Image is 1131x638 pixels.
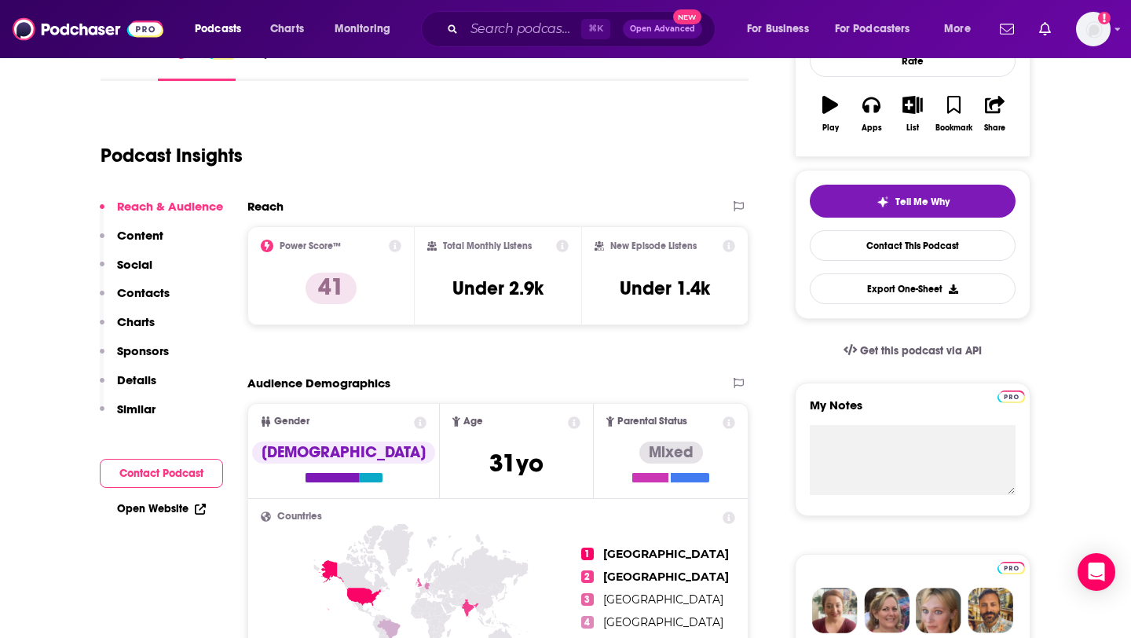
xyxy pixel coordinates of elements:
[603,570,729,584] span: [GEOGRAPHIC_DATA]
[916,588,961,633] img: Jules Profile
[864,588,910,633] img: Barbara Profile
[835,18,910,40] span: For Podcasters
[117,401,156,416] p: Similar
[630,25,695,33] span: Open Advanced
[1078,553,1115,591] div: Open Intercom Messenger
[463,416,483,427] span: Age
[620,277,710,300] h3: Under 1.4k
[100,314,155,343] button: Charts
[906,123,919,133] div: List
[997,562,1025,574] img: Podchaser Pro
[100,343,169,372] button: Sponsors
[944,18,971,40] span: More
[895,196,950,208] span: Tell Me Why
[975,86,1016,142] button: Share
[117,502,206,515] a: Open Website
[997,388,1025,403] a: Pro website
[117,372,156,387] p: Details
[247,376,390,390] h2: Audience Demographics
[1033,16,1057,42] a: Show notifications dropdown
[117,199,223,214] p: Reach & Audience
[810,45,1016,77] div: Rate
[935,123,972,133] div: Bookmark
[812,588,858,633] img: Sydney Profile
[258,45,335,81] a: Episodes190
[247,199,284,214] h2: Reach
[324,16,411,42] button: open menu
[533,45,571,81] a: Similar
[747,18,809,40] span: For Business
[100,285,170,314] button: Contacts
[100,372,156,401] button: Details
[810,398,1016,425] label: My Notes
[933,16,990,42] button: open menu
[736,16,829,42] button: open menu
[101,144,243,167] h1: Podcast Insights
[117,257,152,272] p: Social
[424,45,465,81] a: Credits
[810,185,1016,218] button: tell me why sparkleTell Me Why
[617,416,687,427] span: Parental Status
[639,442,703,464] div: Mixed
[968,588,1013,633] img: Jon Profile
[443,240,532,251] h2: Total Monthly Listens
[274,416,309,427] span: Gender
[810,273,1016,304] button: Export One-Sheet
[100,257,152,286] button: Social
[860,344,982,357] span: Get this podcast via API
[1076,12,1111,46] span: Logged in as lily.gordon
[101,45,136,81] a: About
[581,570,594,583] span: 2
[581,616,594,629] span: 4
[464,16,581,42] input: Search podcasts, credits, & more...
[436,11,730,47] div: Search podcasts, credits, & more...
[997,390,1025,403] img: Podchaser Pro
[851,86,891,142] button: Apps
[100,459,223,488] button: Contact Podcast
[933,86,974,142] button: Bookmark
[994,16,1020,42] a: Show notifications dropdown
[270,18,304,40] span: Charts
[277,511,322,522] span: Countries
[252,442,435,464] div: [DEMOGRAPHIC_DATA]
[158,45,236,81] a: InsightsPodchaser Pro
[117,314,155,329] p: Charts
[581,593,594,606] span: 3
[487,45,511,81] a: Lists
[13,14,163,44] img: Podchaser - Follow, Share and Rate Podcasts
[306,273,357,304] p: 41
[117,343,169,358] p: Sponsors
[862,123,882,133] div: Apps
[581,548,594,560] span: 1
[100,401,156,431] button: Similar
[831,332,994,370] a: Get this podcast via API
[581,19,610,39] span: ⌘ K
[260,16,313,42] a: Charts
[195,18,241,40] span: Podcasts
[489,448,544,478] span: 31 yo
[603,592,723,607] span: [GEOGRAPHIC_DATA]
[1098,12,1111,24] svg: Add a profile image
[1076,12,1111,46] button: Show profile menu
[673,9,701,24] span: New
[117,228,163,243] p: Content
[452,277,544,300] h3: Under 2.9k
[810,230,1016,261] a: Contact This Podcast
[623,20,702,38] button: Open AdvancedNew
[184,16,262,42] button: open menu
[603,615,723,629] span: [GEOGRAPHIC_DATA]
[280,240,341,251] h2: Power Score™
[335,18,390,40] span: Monitoring
[357,45,402,81] a: Reviews
[100,228,163,257] button: Content
[984,123,1005,133] div: Share
[877,196,889,208] img: tell me why sparkle
[822,123,839,133] div: Play
[892,86,933,142] button: List
[603,547,729,561] span: [GEOGRAPHIC_DATA]
[1076,12,1111,46] img: User Profile
[117,285,170,300] p: Contacts
[825,16,933,42] button: open menu
[810,86,851,142] button: Play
